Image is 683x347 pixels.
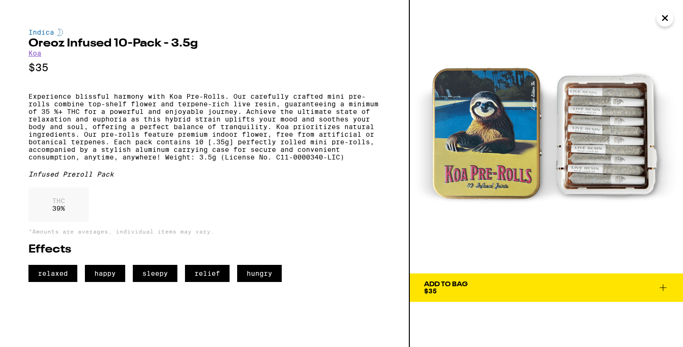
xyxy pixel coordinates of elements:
span: relaxed [28,265,77,282]
p: THC [52,197,65,205]
h2: Effects [28,244,380,255]
button: Add To Bag$35 [410,273,683,302]
p: $35 [28,62,380,74]
div: 39 % [28,188,89,222]
span: sleepy [133,265,177,282]
p: Experience blissful harmony with Koa Pre-Rolls. Our carefully crafted mini pre-rolls combine top-... [28,93,380,161]
span: $35 [424,287,437,295]
div: Add To Bag [424,281,468,288]
span: Hi. Need any help? [6,7,68,14]
img: indicaColor.svg [57,28,63,36]
span: relief [185,265,230,282]
button: Close [656,9,674,27]
span: happy [85,265,125,282]
p: *Amounts are averages, individual items may vary. [28,228,380,234]
div: Indica [28,28,380,36]
a: Koa [28,49,41,57]
div: Infused Preroll Pack [28,170,380,178]
h2: Oreoz Infused 10-Pack - 3.5g [28,38,380,49]
span: hungry [237,265,282,282]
